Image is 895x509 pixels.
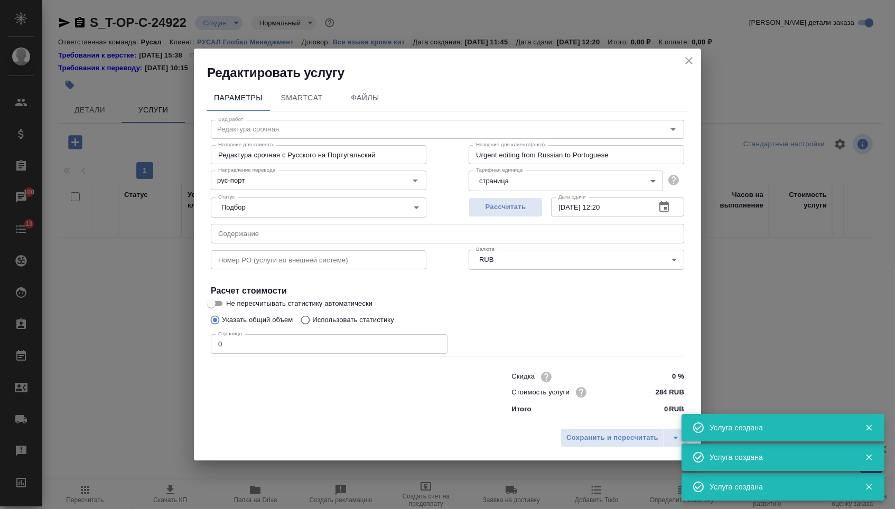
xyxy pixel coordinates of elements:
p: Скидка [511,371,535,382]
button: Закрыть [858,453,880,462]
span: Не пересчитывать статистику автоматически [226,298,372,309]
p: Указать общий объем [222,315,293,325]
h4: Расчет стоимости [211,285,684,297]
h2: Редактировать услугу [207,64,701,81]
button: RUB [476,255,497,264]
p: Итого [511,404,531,414]
div: Услуга создана [710,452,849,463]
button: close [681,53,697,69]
input: ✎ Введи что-нибудь [645,369,684,384]
button: Сохранить и пересчитать [561,428,664,447]
button: Подбор [218,203,249,212]
button: Рассчитать [469,197,543,217]
button: страница [476,176,512,185]
span: SmartCat [276,91,327,105]
div: Подбор [211,197,426,218]
span: Файлы [340,91,390,105]
p: RUB [669,404,684,414]
div: split button [561,428,688,447]
div: RUB [469,250,684,270]
span: Сохранить и пересчитать [566,432,658,444]
p: Использовать статистику [312,315,394,325]
p: Стоимость услуги [511,387,570,398]
div: Услуга создана [710,422,849,433]
p: 0 [664,404,668,414]
button: Open [408,173,423,188]
button: Закрыть [858,423,880,432]
button: Закрыть [858,482,880,492]
span: Параметры [213,91,264,105]
div: Услуга создана [710,482,849,492]
div: страница [469,171,663,191]
input: ✎ Введи что-нибудь [645,384,684,400]
span: Рассчитать [474,201,537,213]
